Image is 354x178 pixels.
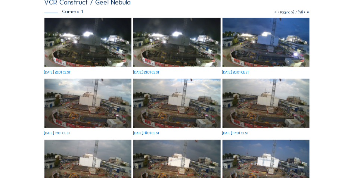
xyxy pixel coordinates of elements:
div: [DATE] 17:01 CEST [223,131,249,135]
img: image_53458174 [133,79,221,128]
div: [DATE] 18:01 CEST [133,131,159,135]
div: [DATE] 20:01 CEST [223,71,249,74]
span: Pagina 52 / 978 [281,10,303,14]
div: [DATE] 19:01 CEST [44,131,71,135]
div: Camera 1 [44,9,83,14]
img: image_53457609 [223,79,310,128]
img: image_53459449 [44,18,132,67]
img: image_53458821 [223,18,310,67]
div: [DATE] 22:01 CEST [44,71,71,74]
img: image_53459141 [133,18,221,67]
img: image_53458497 [44,79,132,128]
div: [DATE] 21:01 CEST [133,71,159,74]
